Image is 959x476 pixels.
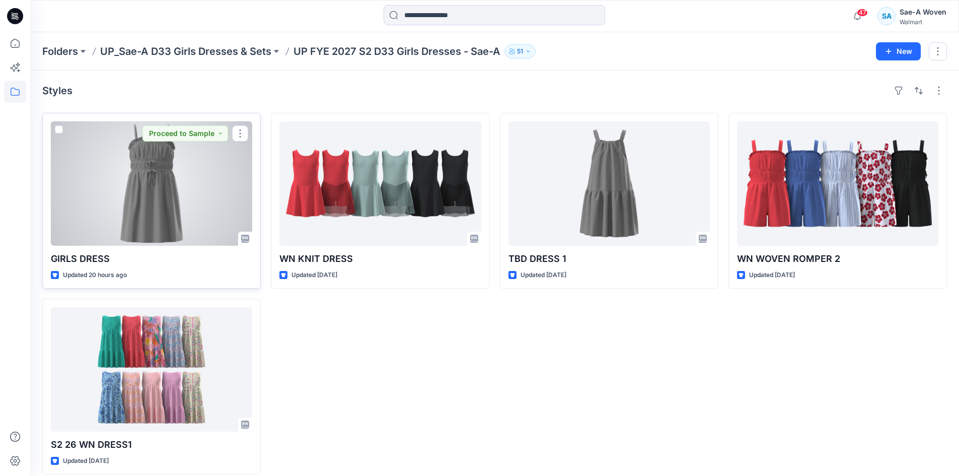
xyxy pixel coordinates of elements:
p: Updated [DATE] [521,270,566,281]
p: 51 [517,46,523,57]
a: WN KNIT DRESS [279,121,481,246]
p: TBD DRESS 1 [508,252,710,266]
p: WN WOVEN ROMPER 2 [737,252,938,266]
p: Updated [DATE] [63,456,109,466]
div: Sae-A Woven [900,6,946,18]
h4: Styles [42,85,72,97]
a: S2 26 WN DRESS1 [51,307,252,432]
p: GIRLS DRESS [51,252,252,266]
p: UP FYE 2027 S2 D33 Girls Dresses - Sae-A [293,44,500,58]
p: WN KNIT DRESS [279,252,481,266]
p: Updated 20 hours ago [63,270,127,281]
a: WN WOVEN ROMPER 2 [737,121,938,246]
button: New [876,42,921,60]
a: Folders [42,44,78,58]
p: Updated [DATE] [291,270,337,281]
a: GIRLS DRESS [51,121,252,246]
p: S2 26 WN DRESS1 [51,438,252,452]
div: Walmart [900,18,946,26]
a: UP_Sae-A D33 Girls Dresses & Sets [100,44,271,58]
a: TBD DRESS 1 [508,121,710,246]
div: SA [877,7,896,25]
span: 47 [857,9,868,17]
button: 51 [504,44,536,58]
p: Updated [DATE] [749,270,795,281]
